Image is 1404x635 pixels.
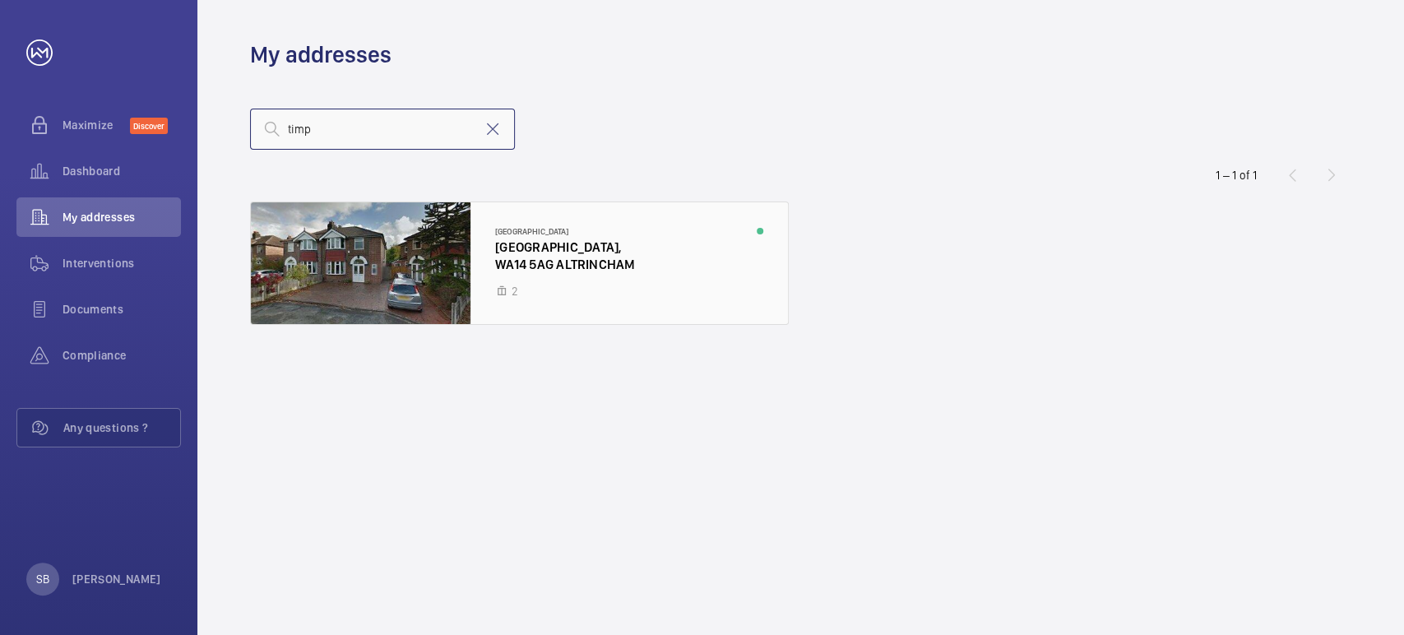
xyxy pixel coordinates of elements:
[63,301,181,317] span: Documents
[63,117,130,133] span: Maximize
[63,347,181,364] span: Compliance
[63,419,180,436] span: Any questions ?
[250,39,392,70] h1: My addresses
[72,571,161,587] p: [PERSON_NAME]
[130,118,168,134] span: Discover
[1216,167,1257,183] div: 1 – 1 of 1
[63,209,181,225] span: My addresses
[63,163,181,179] span: Dashboard
[36,571,49,587] p: SB
[250,109,515,150] input: Search by address
[63,255,181,271] span: Interventions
